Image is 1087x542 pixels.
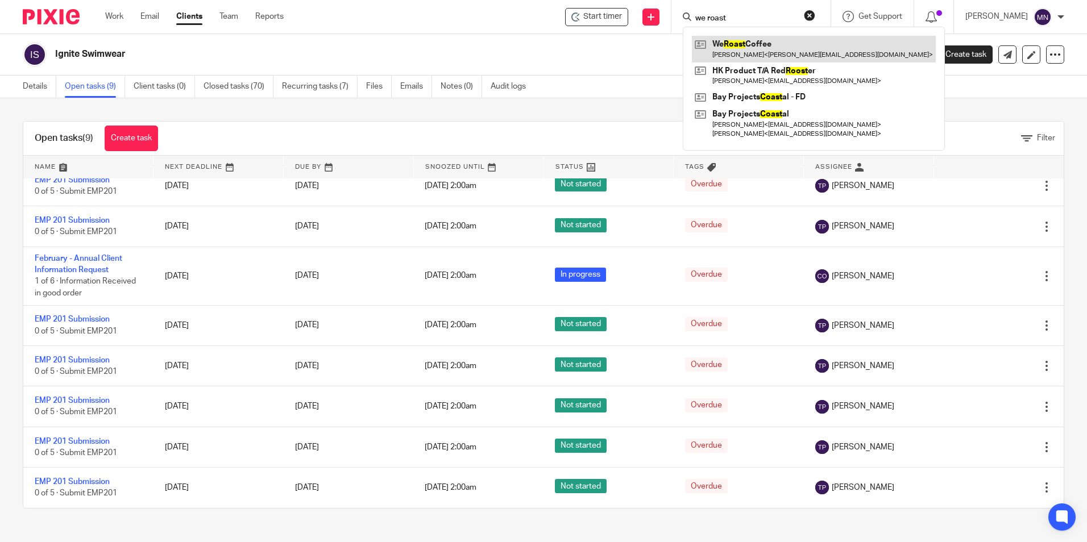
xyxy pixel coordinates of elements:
span: Get Support [858,12,902,20]
a: Work [105,11,123,22]
input: Search [694,14,796,24]
span: Not started [555,439,607,453]
a: EMP 201 Submission [35,437,110,445]
td: [DATE] [153,345,284,386]
img: svg%3E [815,179,829,193]
span: Overdue [685,357,728,372]
span: [DATE] 2:00am [425,362,476,370]
h2: Ignite Swimwear [55,48,739,60]
td: [DATE] [153,468,284,508]
span: [DATE] [295,322,319,330]
img: svg%3E [815,319,829,332]
img: svg%3E [815,359,829,373]
span: Not started [555,398,607,412]
span: [PERSON_NAME] [832,180,894,191]
span: [PERSON_NAME] [832,441,894,453]
a: EMP 201 Submission [35,356,110,364]
div: Ignite Swimwear [565,8,628,26]
a: EMP 201 Submission [35,397,110,405]
span: [DATE] [295,222,319,230]
span: Overdue [685,177,728,191]
span: 0 of 5 · Submit EMP201 [35,228,117,236]
img: svg%3E [815,220,829,234]
span: Overdue [685,398,728,412]
a: EMP 201 Submission [35,315,110,323]
img: svg%3E [1034,8,1052,26]
a: Open tasks (9) [65,76,125,98]
a: February - Annual Client Information Request [35,255,122,274]
span: Not started [555,357,607,372]
span: [DATE] 2:00am [425,443,476,451]
span: [DATE] 2:00am [425,403,476,411]
a: Email [140,11,159,22]
span: [PERSON_NAME] [832,482,894,493]
img: svg%3E [815,269,829,283]
span: 0 of 5 · Submit EMP201 [35,408,117,416]
a: Emails [400,76,432,98]
img: svg%3E [23,43,47,66]
span: Overdue [685,268,728,282]
span: [DATE] [295,483,319,491]
span: Overdue [685,479,728,493]
h1: Open tasks [35,132,93,144]
td: [DATE] [153,427,284,467]
span: Overdue [685,439,728,453]
p: [PERSON_NAME] [965,11,1028,22]
a: Create task [105,126,158,151]
img: svg%3E [815,400,829,414]
span: [DATE] 2:00am [425,322,476,330]
span: Status [555,164,584,170]
span: [DATE] [295,182,319,190]
span: Overdue [685,218,728,232]
img: svg%3E [815,440,829,454]
span: [DATE] 2:00am [425,182,476,190]
td: [DATE] [153,305,284,345]
td: [DATE] [153,247,284,305]
span: [PERSON_NAME] [832,360,894,372]
span: 0 of 5 · Submit EMP201 [35,327,117,335]
a: Team [219,11,238,22]
a: Files [366,76,392,98]
a: Clients [176,11,202,22]
span: 0 of 5 · Submit EMP201 [35,368,117,376]
span: [DATE] [295,272,319,280]
span: Not started [555,479,607,493]
span: 0 of 5 · Submit EMP201 [35,449,117,457]
span: [DATE] 2:00am [425,483,476,491]
a: Client tasks (0) [134,76,195,98]
span: In progress [555,268,606,282]
span: Filter [1037,134,1055,142]
a: Recurring tasks (7) [282,76,358,98]
span: Overdue [685,317,728,331]
span: 0 of 5 · Submit EMP201 [35,490,117,498]
span: [DATE] [295,403,319,411]
td: [DATE] [153,206,284,247]
a: EMP 201 Submission [35,176,110,184]
span: [DATE] [295,443,319,451]
td: [DATE] [153,386,284,427]
a: Notes (0) [441,76,482,98]
span: [PERSON_NAME] [832,270,894,282]
td: [DATE] [153,165,284,206]
a: EMP 201 Submission [35,478,110,486]
a: Audit logs [491,76,534,98]
span: 0 of 5 · Submit EMP201 [35,187,117,195]
span: [DATE] 2:00am [425,272,476,280]
span: [PERSON_NAME] [832,220,894,232]
img: svg%3E [815,481,829,494]
a: Details [23,76,56,98]
button: Clear [804,10,815,21]
span: Start timer [583,11,622,23]
img: Pixie [23,9,80,24]
span: [PERSON_NAME] [832,401,894,412]
span: Not started [555,218,607,232]
span: Not started [555,317,607,331]
a: EMP 201 Submission [35,216,110,224]
a: Reports [255,11,284,22]
span: Not started [555,177,607,191]
span: [DATE] 2:00am [425,223,476,231]
span: 1 of 6 · Information Received in good order [35,278,136,298]
a: Closed tasks (70) [204,76,273,98]
span: [PERSON_NAME] [832,320,894,331]
span: [DATE] [295,362,319,370]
